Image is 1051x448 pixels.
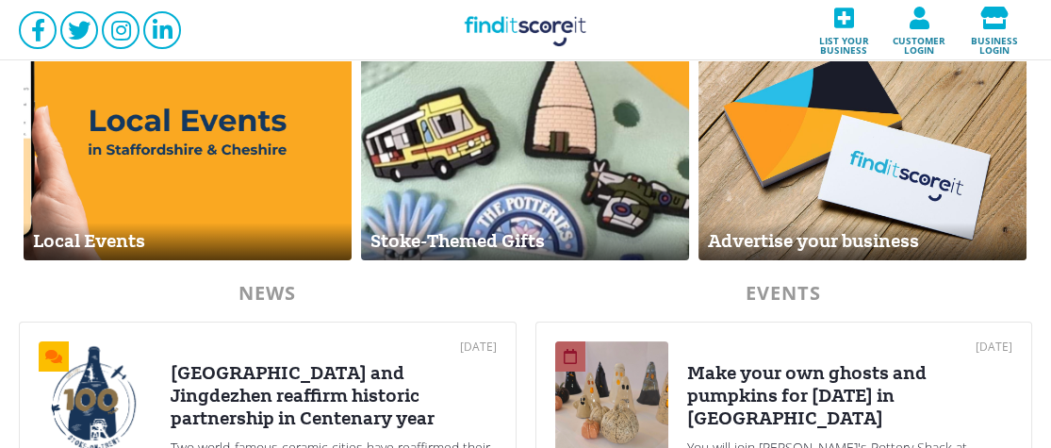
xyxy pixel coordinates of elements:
a: Stoke-Themed Gifts [361,25,689,260]
div: [GEOGRAPHIC_DATA] and Jingdezhen reaffirm historic partnership in Centenary year [171,362,497,430]
a: Local Events [24,25,352,260]
div: Advertise your business [698,223,1026,260]
div: Stoke-Themed Gifts [361,223,689,260]
div: Local Events [24,223,352,260]
a: List your business [806,1,881,60]
span: List your business [812,29,876,55]
span: Customer login [887,29,951,55]
a: Customer login [881,1,957,60]
div: [DATE] [687,341,1013,353]
span: Business login [962,29,1026,55]
a: Business login [957,1,1032,60]
a: Advertise your business [698,25,1026,260]
div: NEWS [19,284,517,303]
div: [DATE] [171,341,497,353]
div: EVENTS [535,284,1033,303]
div: Make your own ghosts and pumpkins for [DATE] in [GEOGRAPHIC_DATA] [687,362,1013,430]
